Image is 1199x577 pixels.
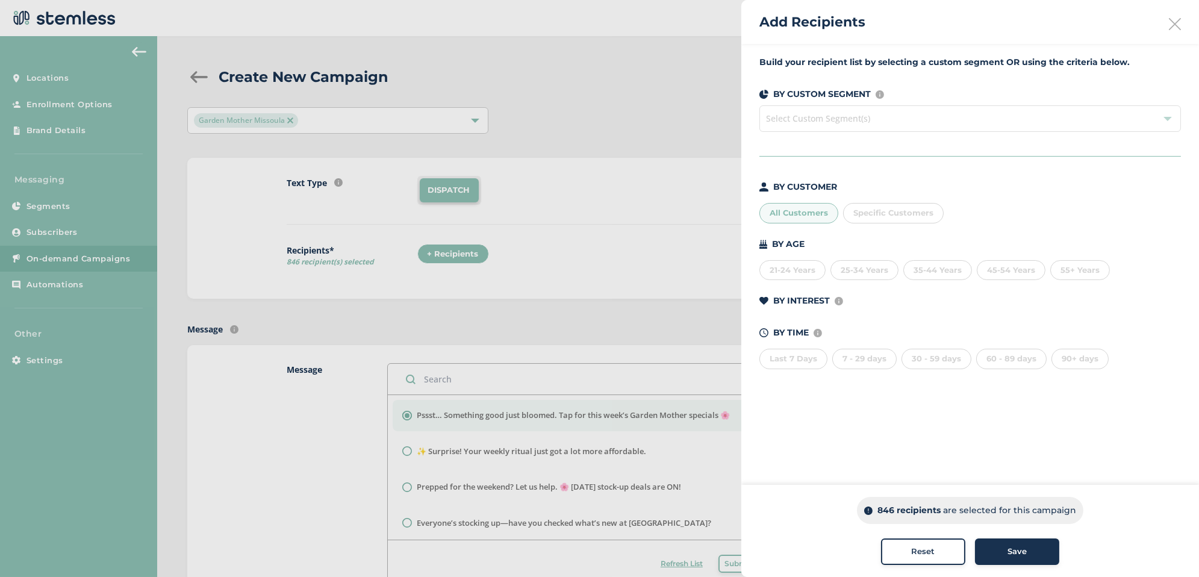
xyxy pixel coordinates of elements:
[814,329,822,337] img: icon-info-236977d2.svg
[759,203,838,223] div: All Customers
[1007,546,1027,558] span: Save
[977,260,1045,281] div: 45-54 Years
[975,538,1059,565] button: Save
[830,260,898,281] div: 25-34 Years
[759,240,767,249] img: icon-cake-93b2a7b5.svg
[759,297,768,305] img: icon-heart-dark-29e6356f.svg
[773,295,830,307] p: BY INTEREST
[773,88,871,101] p: BY CUSTOM SEGMENT
[1139,519,1199,577] iframe: Chat Widget
[835,297,843,305] img: icon-info-236977d2.svg
[1051,349,1109,369] div: 90+ days
[832,349,897,369] div: 7 - 29 days
[903,260,972,281] div: 35-44 Years
[772,238,805,251] p: BY AGE
[881,538,965,565] button: Reset
[759,56,1181,69] label: Build your recipient list by selecting a custom segment OR using the criteria below.
[759,90,768,99] img: icon-segments-dark-074adb27.svg
[853,208,933,217] span: Specific Customers
[943,504,1076,517] p: are selected for this campaign
[759,182,768,192] img: icon-person-dark-ced50e5f.svg
[759,328,768,337] img: icon-time-dark-e6b1183b.svg
[912,546,935,558] span: Reset
[877,504,941,517] p: 846 recipients
[759,349,827,369] div: Last 7 Days
[759,12,865,32] h2: Add Recipients
[902,349,971,369] div: 30 - 59 days
[876,90,884,99] img: icon-info-236977d2.svg
[976,349,1047,369] div: 60 - 89 days
[1050,260,1110,281] div: 55+ Years
[773,326,809,339] p: BY TIME
[759,260,826,281] div: 21-24 Years
[773,181,837,193] p: BY CUSTOMER
[864,507,873,515] img: icon-info-dark-48f6c5f3.svg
